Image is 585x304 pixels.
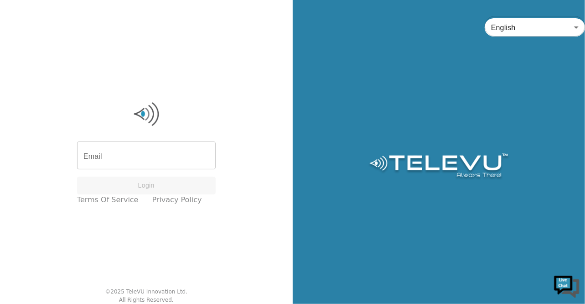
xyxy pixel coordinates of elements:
div: © 2025 TeleVU Innovation Ltd. [105,288,187,296]
div: English [485,15,585,40]
div: All Rights Reserved. [119,296,174,304]
img: Chat Widget [553,272,580,299]
img: Logo [77,100,216,128]
img: Logo [368,153,510,181]
a: Terms of Service [77,194,139,205]
a: Privacy Policy [152,194,202,205]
